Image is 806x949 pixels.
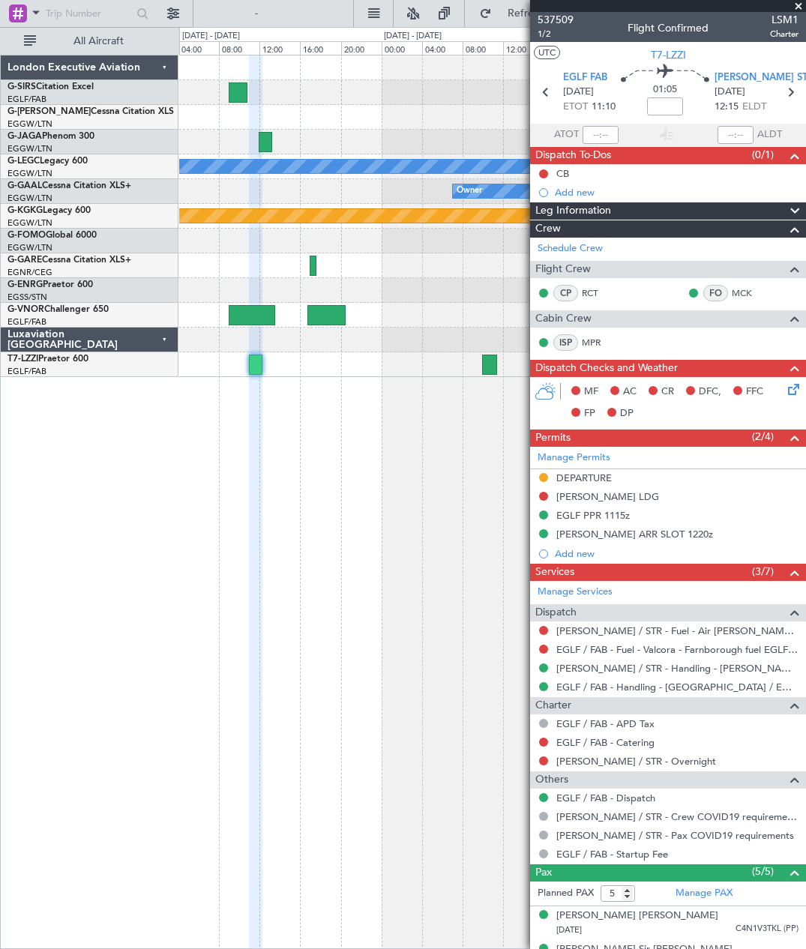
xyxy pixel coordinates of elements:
span: 11:10 [592,100,616,115]
a: G-LEGCLegacy 600 [7,157,88,166]
a: EGGW/LTN [7,242,52,253]
span: G-KGKG [7,206,43,215]
span: AC [623,385,637,400]
div: 00:00 [382,41,422,55]
a: EGGW/LTN [7,118,52,130]
a: G-GARECessna Citation XLS+ [7,256,131,265]
span: Charter [770,28,799,40]
span: (2/4) [752,429,774,445]
span: [DATE] [556,924,582,936]
span: G-ENRG [7,280,43,289]
input: Trip Number [46,2,132,25]
span: Permits [535,430,571,447]
span: 12:15 [715,100,739,115]
div: 16:00 [300,41,340,55]
span: ALDT [757,127,782,142]
span: ATOT [554,127,579,142]
div: 04:00 [178,41,219,55]
a: MPR [582,336,616,349]
span: 537509 [538,12,574,28]
span: FP [584,406,595,421]
div: 08:00 [463,41,503,55]
span: G-LEGC [7,157,40,166]
a: EGLF / FAB - Dispatch [556,792,655,804]
div: [PERSON_NAME] LDG [556,490,659,503]
div: 12:00 [259,41,300,55]
span: G-GAAL [7,181,42,190]
span: Refresh [495,8,558,19]
div: EGLF PPR 1115z [556,509,630,522]
div: CB [556,167,569,180]
div: Add new [555,186,799,199]
span: Charter [535,697,571,714]
a: T7-LZZIPraetor 600 [7,355,88,364]
div: [PERSON_NAME] [PERSON_NAME] [556,909,718,924]
button: Refresh [472,1,562,25]
a: EGGW/LTN [7,168,52,179]
a: Manage Permits [538,451,610,466]
div: 04:00 [422,41,463,55]
span: Dispatch To-Dos [535,147,611,164]
span: [DATE] [715,85,745,100]
span: Cabin Crew [535,310,592,328]
a: EGGW/LTN [7,143,52,154]
span: G-GARE [7,256,42,265]
button: All Aircraft [16,29,163,53]
label: Planned PAX [538,886,594,901]
div: 08:00 [219,41,259,55]
span: Others [535,771,568,789]
a: [PERSON_NAME] / STR - Handling - [PERSON_NAME] AVIATION SERVICE [PERSON_NAME] [556,662,799,675]
a: Manage Services [538,585,613,600]
span: Crew [535,220,561,238]
span: G-VNOR [7,305,44,314]
span: All Aircraft [39,36,158,46]
a: G-SIRSCitation Excel [7,82,94,91]
span: G-[PERSON_NAME] [7,107,91,116]
span: G-JAGA [7,132,42,141]
span: DP [620,406,634,421]
a: G-ENRGPraetor 600 [7,280,93,289]
a: MCK [732,286,766,300]
span: T7-LZZI [651,47,686,63]
a: G-GAALCessna Citation XLS+ [7,181,131,190]
a: EGLF/FAB [7,94,46,105]
a: RCT [582,286,616,300]
div: [DATE] - [DATE] [182,30,240,43]
a: EGLF / FAB - Handling - [GEOGRAPHIC_DATA] / EGLF / FAB [556,681,799,693]
span: ETOT [563,100,588,115]
div: 12:00 [503,41,544,55]
a: [PERSON_NAME] / STR - Overnight [556,755,716,768]
a: EGLF / FAB - Startup Fee [556,848,668,861]
span: (3/7) [752,564,774,579]
a: G-[PERSON_NAME]Cessna Citation XLS [7,107,174,116]
span: CR [661,385,674,400]
span: T7-LZZI [7,355,38,364]
a: Manage PAX [676,886,733,901]
span: Dispatch [535,604,577,621]
a: [PERSON_NAME] / STR - Crew COVID19 requirements [556,810,799,823]
span: DFC, [699,385,721,400]
span: Flight Crew [535,261,591,278]
a: G-FOMOGlobal 6000 [7,231,97,240]
div: CP [553,285,578,301]
span: (5/5) [752,864,774,879]
span: (0/1) [752,147,774,163]
span: G-SIRS [7,82,36,91]
a: EGLF / FAB - APD Tax [556,717,655,730]
a: [PERSON_NAME] / STR - Fuel - Air [PERSON_NAME] / STR [556,624,799,637]
a: EGLF / FAB - Catering [556,736,655,749]
span: Services [535,564,574,581]
a: EGGW/LTN [7,217,52,229]
div: Add new [555,547,799,560]
div: Flight Confirmed [628,20,709,36]
input: --:-- [583,126,619,144]
a: EGNR/CEG [7,267,52,278]
div: ISP [553,334,578,351]
span: Dispatch Checks and Weather [535,360,678,377]
span: [DATE] [563,85,594,100]
span: FFC [746,385,763,400]
div: 20:00 [341,41,382,55]
a: EGGW/LTN [7,193,52,204]
a: G-JAGAPhenom 300 [7,132,94,141]
a: EGSS/STN [7,292,47,303]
